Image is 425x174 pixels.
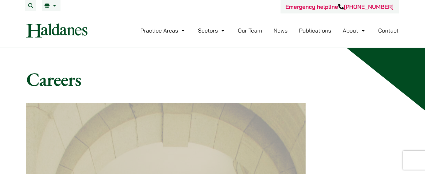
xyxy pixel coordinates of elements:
[286,3,394,10] a: Emergency helpline[PHONE_NUMBER]
[274,27,288,34] a: News
[140,27,186,34] a: Practice Areas
[198,27,226,34] a: Sectors
[343,27,366,34] a: About
[299,27,331,34] a: Publications
[26,68,399,90] h1: Careers
[26,23,87,38] img: Logo of Haldanes
[378,27,399,34] a: Contact
[45,3,58,8] a: EN
[238,27,262,34] a: Our Team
